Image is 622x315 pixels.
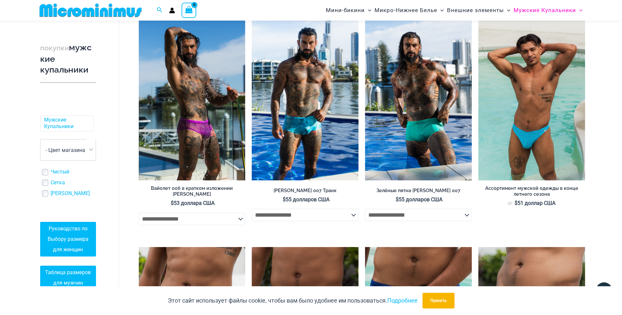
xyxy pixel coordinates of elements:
img: Бонди Рипплс 007 Сундук 01 [252,20,359,180]
ya-tr-span: Сетка [51,179,65,186]
a: Сетка [51,179,65,186]
span: Переключение меню [365,2,371,19]
a: Чистый [51,169,69,176]
span: Переключение меню [576,2,582,19]
ya-tr-span: $ [396,196,399,203]
a: [PERSON_NAME] 007 Транк [252,188,359,196]
ya-tr-span: 55 долларов США [399,196,442,203]
ya-tr-span: $ [171,200,174,206]
a: Руководство по Выбору размера для женщин [40,222,96,257]
ya-tr-span: 53 доллара США [174,200,215,206]
button: Принять [423,293,455,308]
ya-tr-span: Ассортимент мужской одежды в конце летнего сезона [485,185,578,197]
img: Зелёные пятна Бонди 007 в багажнике 07 [365,20,472,180]
a: Мужские КупальникиПереключение менюПереключение меню [512,2,584,19]
ya-tr-span: Внешние элементы [447,7,504,13]
a: Мужские Купальники [44,117,88,130]
ya-tr-span: 51 доллар США [518,200,555,206]
ya-tr-span: Этот сайт использует файлы cookie, чтобы вам было удобнее им пользоваться. [168,297,387,304]
ya-tr-span: - Цвет магазина [46,147,85,153]
span: - Цвет магазина [40,140,96,161]
ya-tr-span: От: [508,202,513,206]
ya-tr-span: мужские купальники [40,42,92,75]
a: Вайолет 006 «Шоу-стоппер» в кратком изложении Берли 10Вайолет 006 «Шоу-стоппер» в кратком изложен... [139,20,246,180]
a: Стринги Coral Coast Highlight Blue 005, 10 шт.Стринги Coral Coast Chevron Black 005, размер 03Стр... [478,20,585,180]
ya-tr-span: [PERSON_NAME] [51,190,90,196]
ya-tr-span: $ [515,200,518,206]
img: Стринги Coral Coast Highlight Blue 005, 10 шт. [478,20,585,180]
ya-tr-span: $ [283,196,286,203]
ya-tr-span: Мужские Купальники [44,117,73,130]
nav: Навигация по сайту [323,1,585,20]
span: Переключение меню [437,2,444,19]
a: Ассортимент мужской одежды в конце летнего сезона [478,185,585,200]
ya-tr-span: Мини-бикини [326,7,365,13]
a: Таблица размеров для мужчин [40,266,96,290]
a: Зелёные пятна [PERSON_NAME] 007 [365,188,472,196]
ya-tr-span: покупки [40,44,69,52]
ya-tr-span: Зелёные пятна [PERSON_NAME] 007 [376,188,460,193]
span: - Цвет магазина [40,140,96,161]
ya-tr-span: Чистый [51,169,69,175]
img: Логотип MM SHOP [37,3,144,18]
ya-tr-span: Принять [430,298,447,303]
a: Мини-бикиниПереключение менюПереключение меню [324,2,373,19]
a: Бонди Рипплс 007 Сундук 01Бонди Рипплс 007 Сундук 03Бонди Рипплс 007 Сундук 03 [252,20,359,180]
a: Вайолет 006 в кратком изложении [PERSON_NAME] [139,185,246,200]
span: Переключение меню [504,2,510,19]
a: Внешние элементыПереключение менюПереключение меню [445,2,512,19]
ya-tr-span: [PERSON_NAME] 007 Транк [274,188,337,193]
ya-tr-span: 55 долларов США [286,196,329,203]
a: Ссылка на значок учетной записи [169,8,175,13]
ya-tr-span: Микро-Нижнее Белье [375,7,437,13]
img: Вайолет 006 «Шоу-стоппер» в кратком изложении Берли 10 [139,20,246,180]
ya-tr-span: Вайолет 006 в кратком изложении [PERSON_NAME] [151,185,233,197]
ya-tr-span: Мужские Купальники [514,7,576,13]
a: [PERSON_NAME] [51,190,90,197]
a: Ссылка на значок поиска [157,6,163,14]
a: Микро-Нижнее БельеПереключение менюПереключение меню [373,2,445,19]
ya-tr-span: Таблица размеров для мужчин [45,269,91,286]
a: Просмотреть Корзину Покупок, пустую [182,3,197,18]
a: Подробнее [387,297,418,304]
a: Зелёные пятна Бонди 007 в багажнике 07Зелёные пятна Бонди 007 в багажнике 03Зелёные пятна Бонди 0... [365,20,472,180]
ya-tr-span: Руководство по Выбору размера для женщин [48,225,88,253]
